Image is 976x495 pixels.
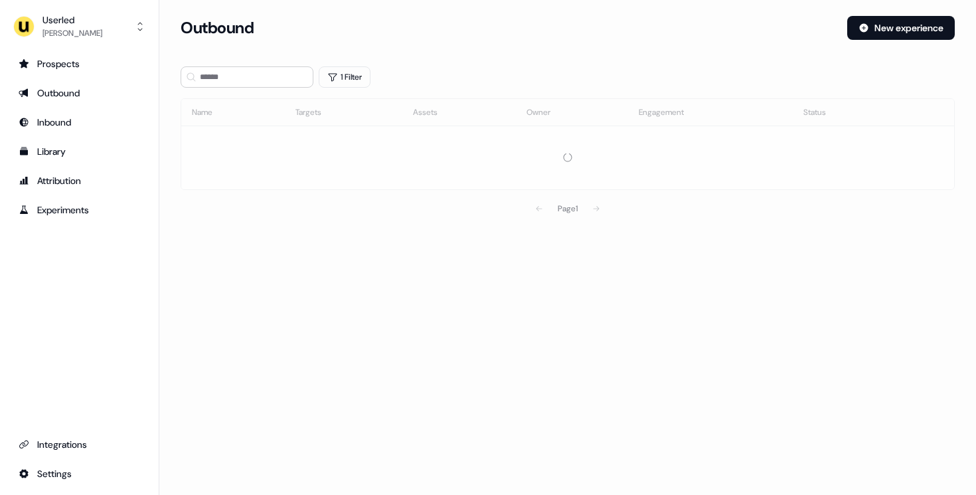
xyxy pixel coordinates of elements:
a: Go to integrations [11,434,148,455]
div: Integrations [19,438,140,451]
a: Go to integrations [11,463,148,484]
a: Go to attribution [11,170,148,191]
div: Prospects [19,57,140,70]
a: Go to experiments [11,199,148,221]
div: Attribution [19,174,140,187]
div: Experiments [19,203,140,217]
h3: Outbound [181,18,254,38]
button: 1 Filter [319,66,370,88]
div: Inbound [19,116,140,129]
a: Go to Inbound [11,112,148,133]
div: Settings [19,467,140,480]
a: Go to templates [11,141,148,162]
div: Outbound [19,86,140,100]
div: Library [19,145,140,158]
a: Go to prospects [11,53,148,74]
div: Userled [42,13,102,27]
a: Go to outbound experience [11,82,148,104]
button: New experience [847,16,955,40]
div: [PERSON_NAME] [42,27,102,40]
button: Userled[PERSON_NAME] [11,11,148,43]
